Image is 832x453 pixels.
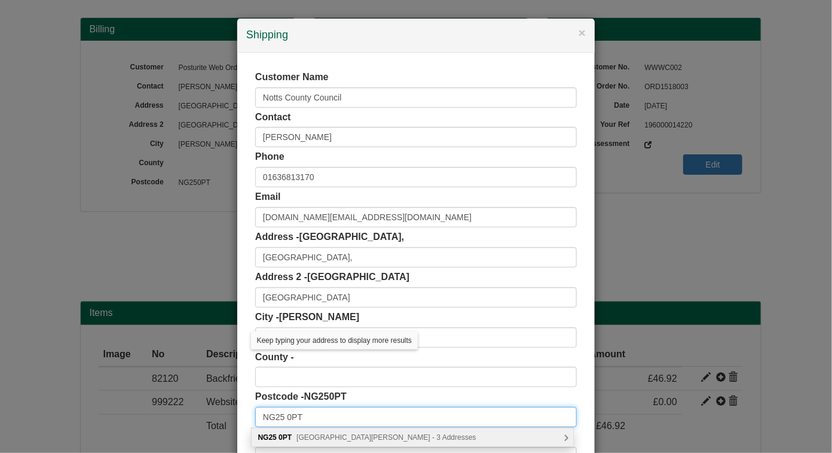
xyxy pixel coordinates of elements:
label: City - [255,311,359,324]
span: [GEOGRAPHIC_DATA] [307,272,409,282]
span: [GEOGRAPHIC_DATA], [299,232,404,242]
b: 0PT [279,433,292,442]
span: [PERSON_NAME] [279,312,359,322]
label: Address - [255,230,404,244]
div: NG25 0PT [252,428,573,446]
div: Keep typing your address to display more results [251,332,418,349]
label: Address 2 - [255,270,409,284]
label: Customer Name [255,71,329,84]
label: Contact [255,111,291,124]
button: × [579,26,586,39]
label: Email [255,190,281,204]
b: NG25 [258,433,277,442]
span: NG250PT [304,391,347,402]
label: County - [255,351,294,364]
h4: Shipping [246,28,586,43]
label: Phone [255,150,285,164]
label: Postcode - [255,390,347,404]
span: [GEOGRAPHIC_DATA][PERSON_NAME] - 3 Addresses [296,433,476,442]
